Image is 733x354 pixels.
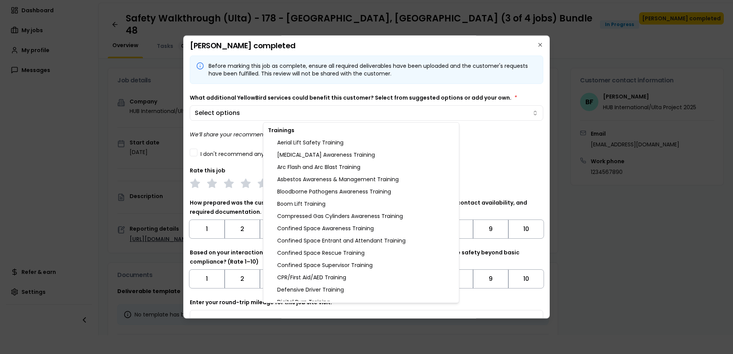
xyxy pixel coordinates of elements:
div: Asbestos Awareness & Management Training [265,173,457,185]
div: Confined Space Awareness Training [265,222,457,234]
div: [MEDICAL_DATA] Awareness Training [265,149,457,161]
div: Bloodborne Pathogens Awareness Training [265,185,457,198]
div: Defensive Driver Training [265,284,457,296]
div: Confined Space Supervisor Training [265,259,457,271]
div: Digital Burn Training [265,296,457,308]
div: Aerial Lift Safety Training [265,136,457,149]
div: CPR/First Aid/AED Training [265,271,457,284]
div: Trainings [265,124,457,136]
div: Compressed Gas Cylinders Awareness Training [265,210,457,222]
div: Boom Lift Training [265,198,457,210]
div: Arc Flash and Arc Blast Training [265,161,457,173]
div: Confined Space Entrant and Attendant Training [265,234,457,247]
div: Confined Space Rescue Training [265,247,457,259]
